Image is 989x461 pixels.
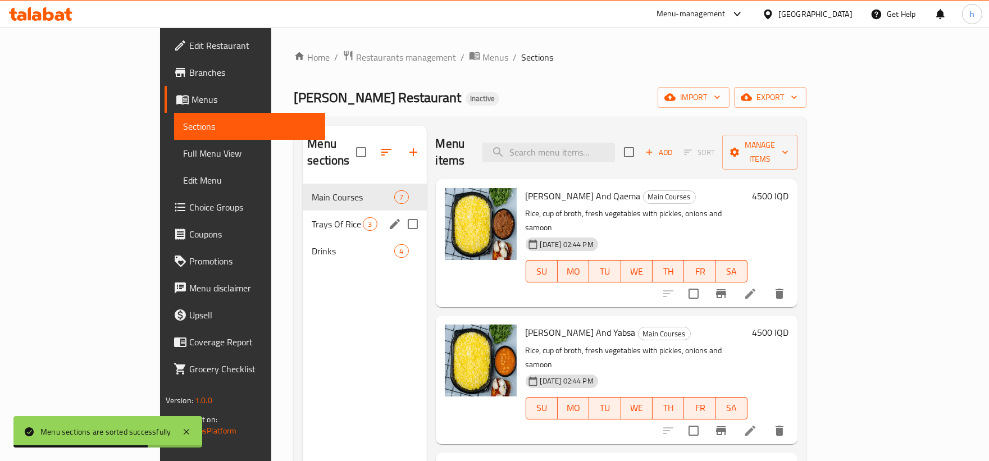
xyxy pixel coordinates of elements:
li: / [461,51,464,64]
button: Add [641,144,677,161]
span: 7 [395,192,408,203]
button: FR [684,260,715,282]
div: items [394,190,408,204]
span: Choice Groups [189,200,316,214]
div: Trays Of Rice And Al Qaema3edit [303,211,426,238]
span: Coverage Report [189,335,316,349]
span: Edit Restaurant [189,39,316,52]
button: edit [386,216,403,232]
div: items [394,244,408,258]
a: Coverage Report [165,328,325,355]
span: Menus [482,51,508,64]
span: SA [721,400,743,416]
a: Menus [469,50,508,65]
div: Main Courses7 [303,184,426,211]
span: WE [626,400,648,416]
span: 1.0.0 [195,393,212,408]
span: Promotions [189,254,316,268]
span: Full Menu View [183,147,316,160]
button: WE [621,397,653,419]
button: TH [653,260,684,282]
span: Get support on: [166,412,217,427]
span: Main Courses [312,190,394,204]
div: [GEOGRAPHIC_DATA] [778,8,853,20]
button: TU [589,397,621,419]
span: Sort sections [373,139,400,166]
p: Rice, cup of broth, fresh vegetables with pickles, onions and samoon [526,207,748,235]
span: Manage items [731,138,789,166]
span: Add item [641,144,677,161]
span: TH [657,263,680,280]
span: Select to update [682,282,705,305]
span: SA [721,263,743,280]
span: Main Courses [639,327,690,340]
a: Menus [165,86,325,113]
button: WE [621,260,653,282]
a: Menu disclaimer [165,275,325,302]
a: Restaurants management [343,50,456,65]
span: Trays Of Rice And Al Qaema [312,217,363,231]
div: Inactive [466,92,499,106]
a: Sections [174,113,325,140]
span: MO [562,400,585,416]
span: Menus [192,93,316,106]
span: Branches [189,66,316,79]
div: Main Courses [638,327,691,340]
button: SA [716,260,748,282]
span: Drinks [312,244,394,258]
button: SU [526,260,558,282]
a: Choice Groups [165,194,325,221]
span: Version: [166,393,193,408]
span: import [667,90,721,104]
li: / [334,51,338,64]
span: 3 [363,219,376,230]
span: [PERSON_NAME] And Yabsa [526,324,636,341]
button: delete [766,280,793,307]
a: Edit Menu [174,167,325,194]
span: [PERSON_NAME] Restaurant [294,85,461,110]
span: Edit Menu [183,174,316,187]
span: FR [689,400,711,416]
span: TH [657,400,680,416]
span: Restaurants management [356,51,456,64]
button: Branch-specific-item [708,417,735,444]
div: Drinks4 [303,238,426,264]
a: Upsell [165,302,325,328]
span: SU [531,263,553,280]
span: Upsell [189,308,316,322]
a: Edit menu item [744,424,757,437]
img: Nafar Rice And Qaema [445,188,517,260]
div: items [363,217,377,231]
a: Edit menu item [744,287,757,300]
span: Sections [183,120,316,133]
span: export [743,90,797,104]
span: Main Courses [644,190,695,203]
span: Add [644,146,674,159]
button: TH [653,397,684,419]
button: SA [716,397,748,419]
span: WE [626,263,648,280]
nav: breadcrumb [294,50,806,65]
p: Rice, cup of broth, fresh vegetables with pickles, onions and samoon [526,344,748,372]
a: Grocery Checklist [165,355,325,382]
span: [DATE] 02:44 PM [536,376,598,386]
a: Edit Restaurant [165,32,325,59]
button: TU [589,260,621,282]
span: Select to update [682,419,705,442]
button: Branch-specific-item [708,280,735,307]
h2: Menu items [436,135,470,169]
button: Add section [400,139,427,166]
input: search [482,143,615,162]
a: Promotions [165,248,325,275]
span: SU [531,400,553,416]
button: MO [558,397,589,419]
span: [PERSON_NAME] And Qaema [526,188,641,204]
button: SU [526,397,558,419]
span: TU [594,400,616,416]
h2: Menu sections [307,135,356,169]
button: import [658,87,730,108]
li: / [513,51,517,64]
span: Inactive [466,94,499,103]
button: MO [558,260,589,282]
span: TU [594,263,616,280]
